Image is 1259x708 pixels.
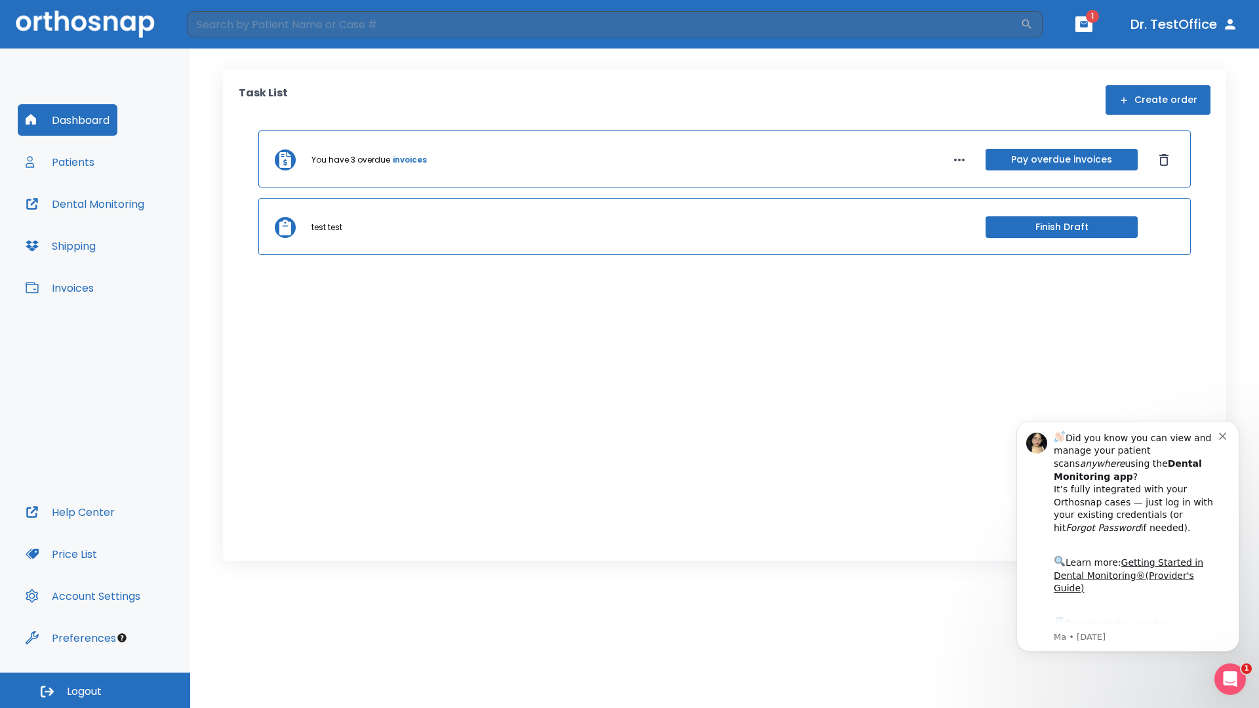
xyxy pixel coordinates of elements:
[311,154,390,166] p: You have 3 overdue
[188,11,1020,37] input: Search by Patient Name or Case #
[986,149,1138,170] button: Pay overdue invoices
[239,85,288,115] p: Task List
[311,222,342,233] p: test test
[393,154,427,166] a: invoices
[18,272,102,304] button: Invoices
[1153,149,1174,170] button: Dismiss
[16,10,155,37] img: Orthosnap
[18,622,124,654] button: Preferences
[18,104,117,136] button: Dashboard
[997,404,1259,701] iframe: Intercom notifications message
[1086,10,1099,23] span: 1
[1106,85,1210,115] button: Create order
[18,146,102,178] button: Patients
[18,538,105,570] button: Price List
[1241,663,1252,674] span: 1
[116,632,128,644] div: Tooltip anchor
[18,230,104,262] button: Shipping
[986,216,1138,238] button: Finish Draft
[18,496,123,528] button: Help Center
[18,580,148,612] button: Account Settings
[18,188,152,220] button: Dental Monitoring
[1125,12,1243,36] button: Dr. TestOffice
[1214,663,1246,695] iframe: Intercom live chat
[67,684,102,699] span: Logout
